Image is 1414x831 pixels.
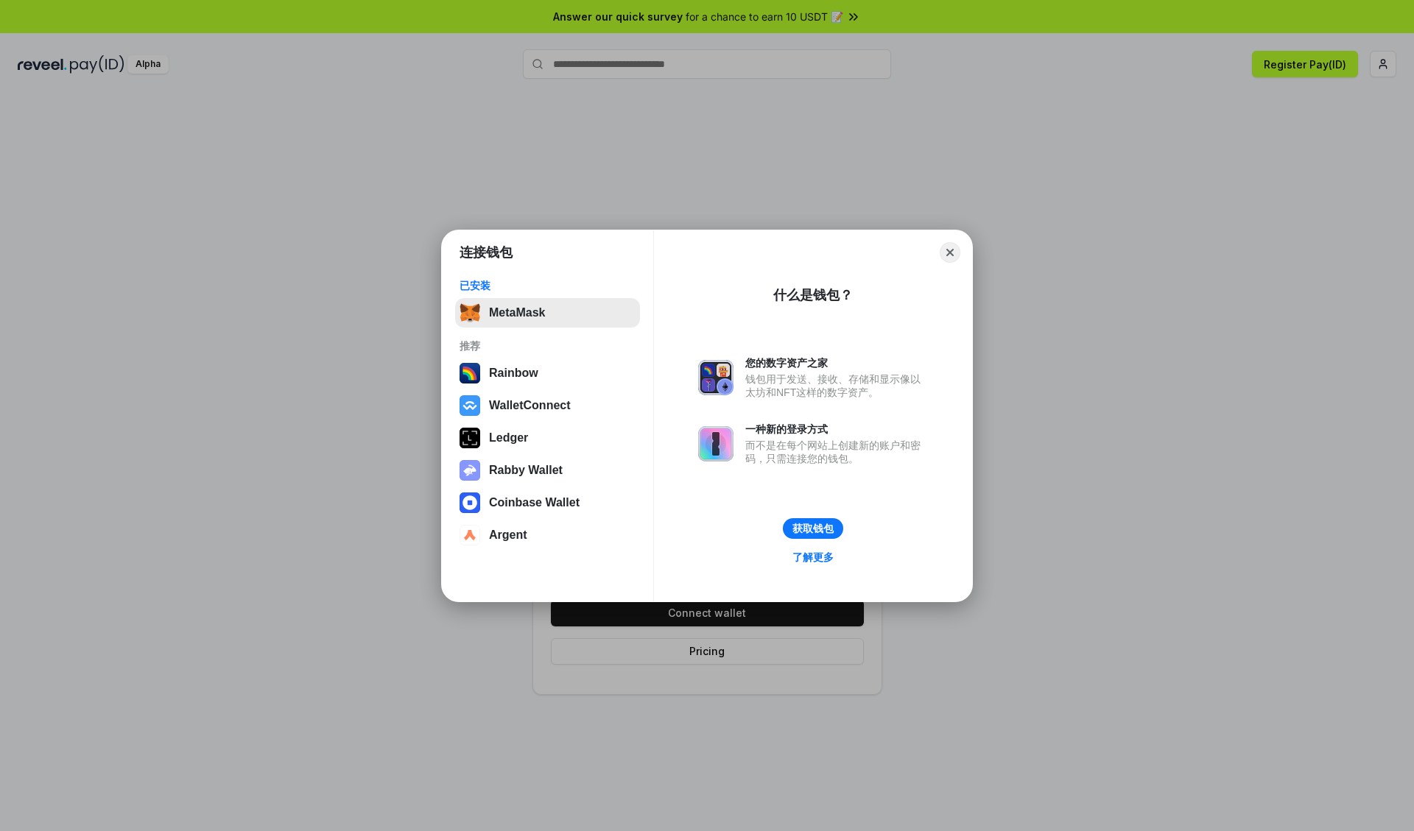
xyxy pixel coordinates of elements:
[455,391,640,420] button: WalletConnect
[455,358,640,388] button: Rainbow
[460,525,480,545] img: svg+xml,%3Csvg%20width%3D%2228%22%20height%3D%2228%22%20viewBox%3D%220%200%2028%2028%22%20fill%3D...
[455,423,640,453] button: Ledger
[460,363,480,383] img: svg+xml,%3Csvg%20width%3D%22120%22%20height%3D%22120%22%20viewBox%3D%220%200%20120%20120%22%20fil...
[489,496,580,509] div: Coinbase Wallet
[792,551,834,564] div: 了解更多
[745,439,928,465] div: 而不是在每个网站上创建新的账户和密码，只需连接您的钱包。
[698,426,734,462] img: svg+xml,%3Csvg%20xmlns%3D%22http%3A%2F%2Fwww.w3.org%2F2000%2Fsvg%22%20fill%3D%22none%22%20viewBox...
[460,279,636,292] div: 已安装
[745,372,928,399] div: 钱包用于发送、接收、存储和显示像以太坊和NFT这样的数字资产。
[460,303,480,323] img: svg+xml,%3Csvg%20fill%3D%22none%22%20height%3D%2233%22%20viewBox%3D%220%200%2035%2033%22%20width%...
[783,518,843,539] button: 获取钱包
[489,399,571,412] div: WalletConnect
[489,431,528,445] div: Ledger
[460,428,480,448] img: svg+xml,%3Csvg%20xmlns%3D%22http%3A%2F%2Fwww.w3.org%2F2000%2Fsvg%22%20width%3D%2228%22%20height%3...
[460,460,480,481] img: svg+xml,%3Csvg%20xmlns%3D%22http%3A%2F%2Fwww.w3.org%2F2000%2Fsvg%22%20fill%3D%22none%22%20viewBox...
[460,339,636,353] div: 推荐
[455,520,640,550] button: Argent
[455,298,640,328] button: MetaMask
[489,367,538,380] div: Rainbow
[745,356,928,369] div: 您的数字资产之家
[784,548,843,567] a: 了解更多
[745,422,928,436] div: 一种新的登录方式
[455,488,640,517] button: Coinbase Wallet
[460,244,513,261] h1: 连接钱包
[489,528,527,542] div: Argent
[698,360,734,395] img: svg+xml,%3Csvg%20xmlns%3D%22http%3A%2F%2Fwww.w3.org%2F2000%2Fsvg%22%20fill%3D%22none%22%20viewBox...
[489,306,545,319] div: MetaMask
[460,492,480,513] img: svg+xml,%3Csvg%20width%3D%2228%22%20height%3D%2228%22%20viewBox%3D%220%200%2028%2028%22%20fill%3D...
[792,522,834,535] div: 获取钱包
[489,464,563,477] div: Rabby Wallet
[940,242,960,263] button: Close
[455,456,640,485] button: Rabby Wallet
[773,286,853,304] div: 什么是钱包？
[460,395,480,416] img: svg+xml,%3Csvg%20width%3D%2228%22%20height%3D%2228%22%20viewBox%3D%220%200%2028%2028%22%20fill%3D...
